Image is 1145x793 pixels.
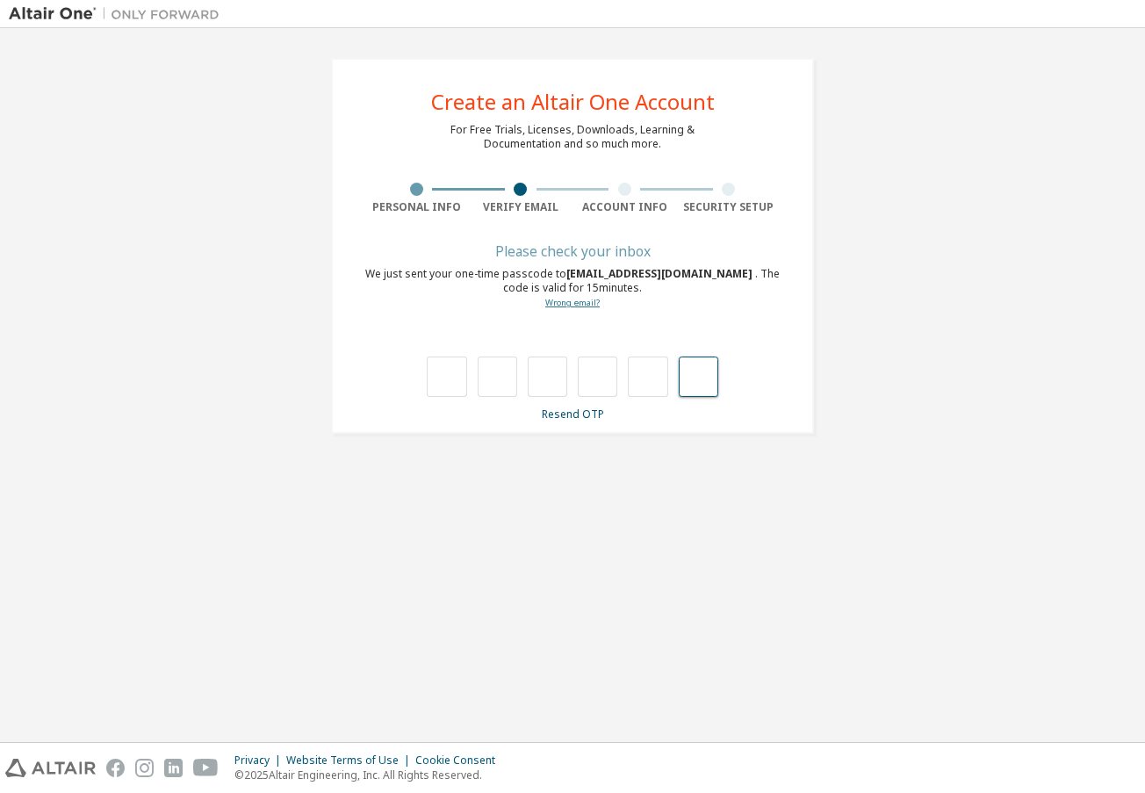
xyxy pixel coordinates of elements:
[364,267,781,310] div: We just sent your one-time passcode to . The code is valid for 15 minutes.
[164,759,183,777] img: linkedin.svg
[566,266,755,281] span: [EMAIL_ADDRESS][DOMAIN_NAME]
[5,759,96,777] img: altair_logo.svg
[234,753,286,768] div: Privacy
[193,759,219,777] img: youtube.svg
[135,759,154,777] img: instagram.svg
[364,246,781,256] div: Please check your inbox
[415,753,506,768] div: Cookie Consent
[234,768,506,782] p: © 2025 Altair Engineering, Inc. All Rights Reserved.
[677,200,781,214] div: Security Setup
[450,123,695,151] div: For Free Trials, Licenses, Downloads, Learning & Documentation and so much more.
[364,200,469,214] div: Personal Info
[542,407,604,422] a: Resend OTP
[572,200,677,214] div: Account Info
[545,297,600,308] a: Go back to the registration form
[286,753,415,768] div: Website Terms of Use
[469,200,573,214] div: Verify Email
[431,91,715,112] div: Create an Altair One Account
[106,759,125,777] img: facebook.svg
[9,5,228,23] img: Altair One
